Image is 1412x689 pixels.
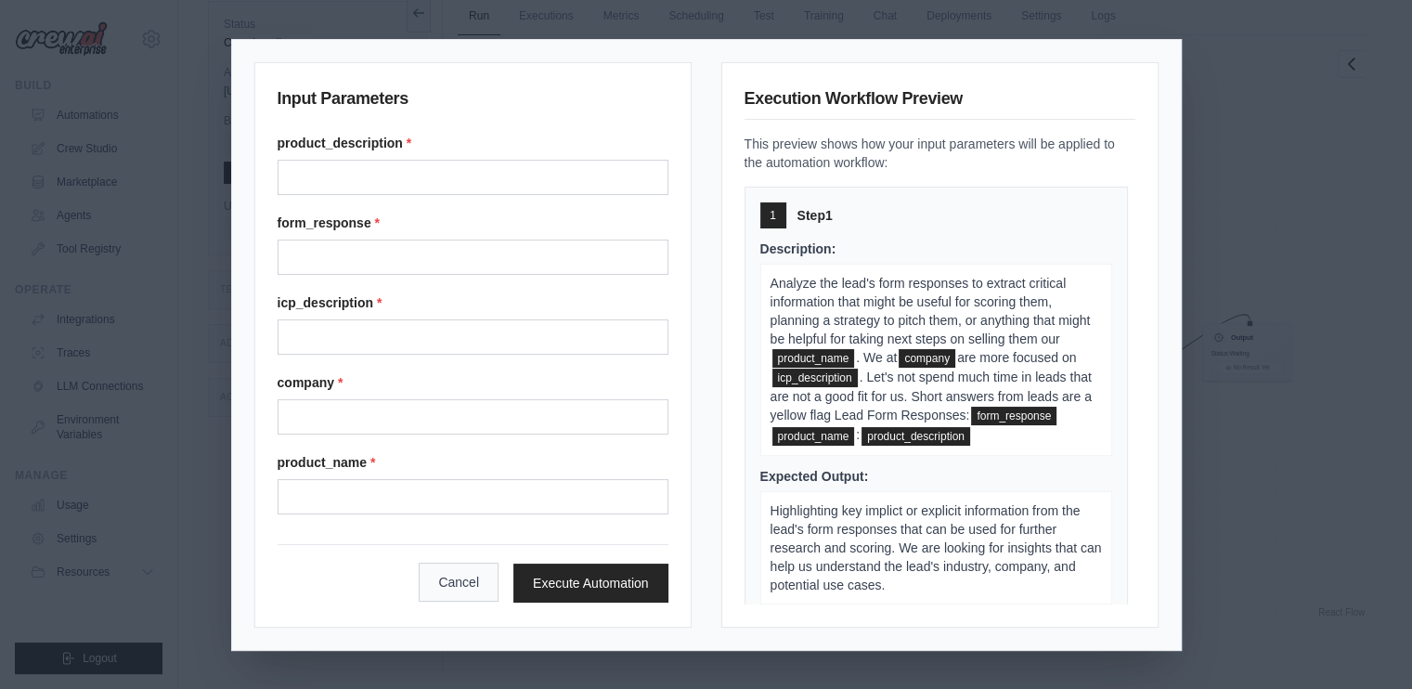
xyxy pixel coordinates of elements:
button: Execute Automation [513,564,668,603]
span: form_response [971,407,1056,425]
span: . We at [856,350,897,365]
h3: Execution Workflow Preview [745,85,1135,120]
span: 1 [770,208,776,223]
label: icp_description [278,293,668,312]
p: This preview shows how your input parameters will be applied to the automation workflow: [745,135,1135,172]
span: Expected Output: [760,469,869,484]
label: form_response [278,214,668,232]
span: are more focused on [957,350,1076,365]
span: Description: [760,241,836,256]
span: product_name [772,427,855,446]
span: icp_description [772,369,858,387]
span: company [899,349,955,368]
label: company [278,373,668,392]
span: : [856,427,860,442]
button: Cancel [419,563,499,602]
span: Step 1 [797,206,833,225]
label: product_name [278,453,668,472]
span: . Let's not spend much time in leads that are not a good fit for us. Short answers from leads are... [771,370,1092,422]
span: Highlighting key implict or explicit information from the lead's form responses that can be used ... [771,503,1102,592]
span: product_name [772,349,855,368]
span: Analyze the lead's form responses to extract critical information that might be useful for scorin... [771,276,1091,346]
h3: Input Parameters [278,85,668,119]
label: product_description [278,134,668,152]
span: product_description [861,427,970,446]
